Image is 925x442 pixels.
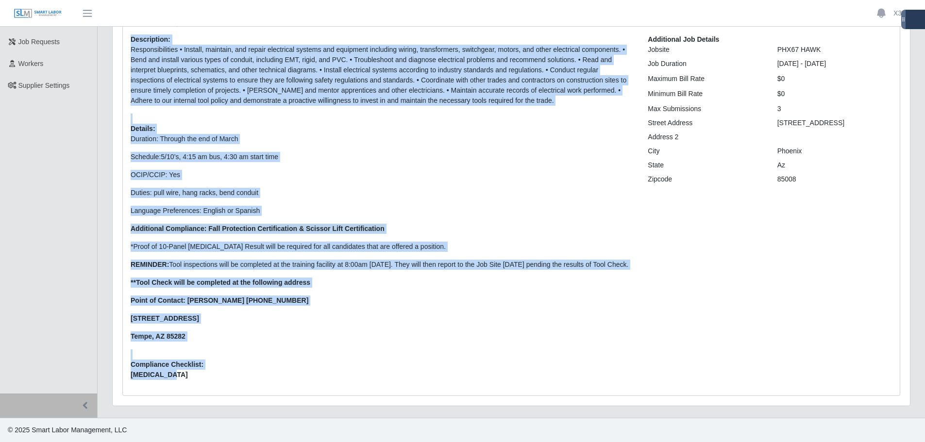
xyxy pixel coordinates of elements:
[640,89,770,99] div: Minimum Bill Rate
[131,296,308,304] strong: Point of Contact: [PERSON_NAME] [PHONE_NUMBER]
[131,261,169,268] strong: REMINDER:
[640,118,770,128] div: Street Address
[161,153,278,161] span: 5/10’s, 4:15 am bus, 4:30 am start time
[640,45,770,55] div: Jobsite
[131,260,633,270] p: Tool inspections will be completed at the training facility at 8:00am [DATE]. They will then repo...
[640,59,770,69] div: Job Duration
[131,278,310,286] strong: **Tool Check will be completed at the following address
[131,370,633,380] span: [MEDICAL_DATA]
[131,189,258,196] span: Duties: pull wire, hang racks, bend conduit
[640,146,770,156] div: City
[131,332,185,340] strong: Tempe, AZ 85282
[770,160,899,170] div: Az
[131,360,203,368] b: Compliance Checklist:
[770,45,899,55] div: PHX67 HAWK
[131,35,170,43] b: Description:
[640,104,770,114] div: Max Submissions
[131,152,633,162] p: Schedule:
[131,314,199,322] strong: [STREET_ADDRESS]
[18,82,70,89] span: Supplier Settings
[770,59,899,69] div: [DATE] - [DATE]
[640,174,770,184] div: Zipcode
[770,146,899,156] div: Phoenix
[770,89,899,99] div: $0
[640,74,770,84] div: Maximum Bill Rate
[770,174,899,184] div: 85008
[131,125,155,132] b: Details:
[648,35,719,43] b: Additional Job Details
[131,242,633,252] p: *Proof of 10-Panel [MEDICAL_DATA] Result will be required for all candidates that are offered a p...
[770,74,899,84] div: $0
[640,160,770,170] div: State
[131,225,385,232] strong: Additional Compliance: Fall Protection Certification & Scissor Lift Certification
[893,8,920,18] a: X3 Team
[18,60,44,67] span: Workers
[14,8,62,19] img: SLM Logo
[770,118,899,128] div: [STREET_ADDRESS]
[131,134,633,144] p: Duration: Through the end of March
[640,132,770,142] div: Address 2
[131,45,633,106] p: Responsibilities • Install, maintain, and repair electrical systems and equipment including wirin...
[770,104,899,114] div: 3
[8,426,127,434] span: © 2025 Smart Labor Management, LLC
[131,206,633,216] p: Language Preferences: English or Spanish
[18,38,60,46] span: Job Requests
[131,170,633,180] p: OCIP/CCIP: Yes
